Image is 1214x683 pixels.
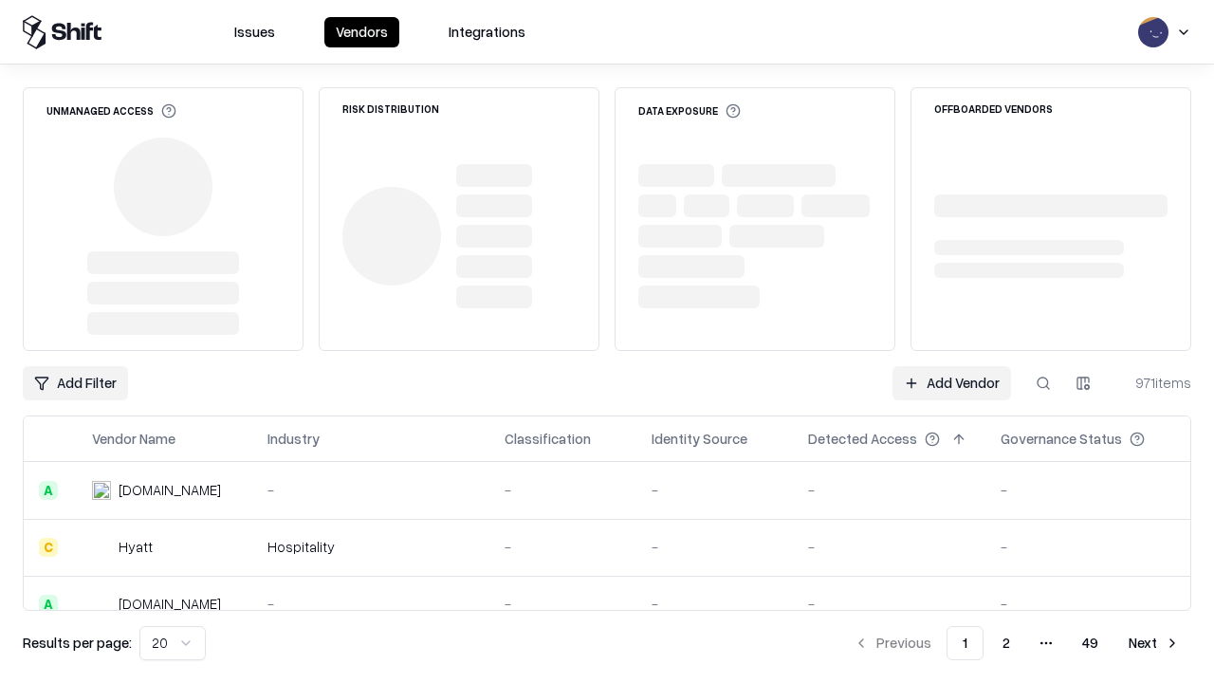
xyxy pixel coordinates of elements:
button: Integrations [437,17,537,47]
div: Governance Status [1001,429,1122,449]
div: A [39,595,58,614]
div: - [652,537,778,557]
div: - [505,537,621,557]
img: Hyatt [92,538,111,557]
button: Add Filter [23,366,128,400]
div: Unmanaged Access [46,103,176,119]
button: 49 [1067,626,1113,660]
nav: pagination [842,626,1191,660]
div: - [652,480,778,500]
div: - [652,594,778,614]
div: - [1001,594,1175,614]
div: A [39,481,58,500]
div: - [1001,537,1175,557]
button: 2 [987,626,1025,660]
div: - [267,480,474,500]
button: Next [1117,626,1191,660]
div: - [808,594,970,614]
div: - [505,594,621,614]
div: [DOMAIN_NAME] [119,594,221,614]
div: Vendor Name [92,429,175,449]
div: - [808,480,970,500]
div: Risk Distribution [342,103,439,114]
div: Identity Source [652,429,747,449]
div: Hyatt [119,537,153,557]
button: Issues [223,17,286,47]
div: Industry [267,429,320,449]
button: 1 [947,626,984,660]
img: intrado.com [92,481,111,500]
div: Offboarded Vendors [934,103,1053,114]
div: C [39,538,58,557]
button: Vendors [324,17,399,47]
div: - [808,537,970,557]
p: Results per page: [23,633,132,653]
div: 971 items [1115,373,1191,393]
img: primesec.co.il [92,595,111,614]
div: - [505,480,621,500]
div: [DOMAIN_NAME] [119,480,221,500]
div: Hospitality [267,537,474,557]
div: Detected Access [808,429,917,449]
a: Add Vendor [892,366,1011,400]
div: - [1001,480,1175,500]
div: - [267,594,474,614]
div: Data Exposure [638,103,741,119]
div: Classification [505,429,591,449]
